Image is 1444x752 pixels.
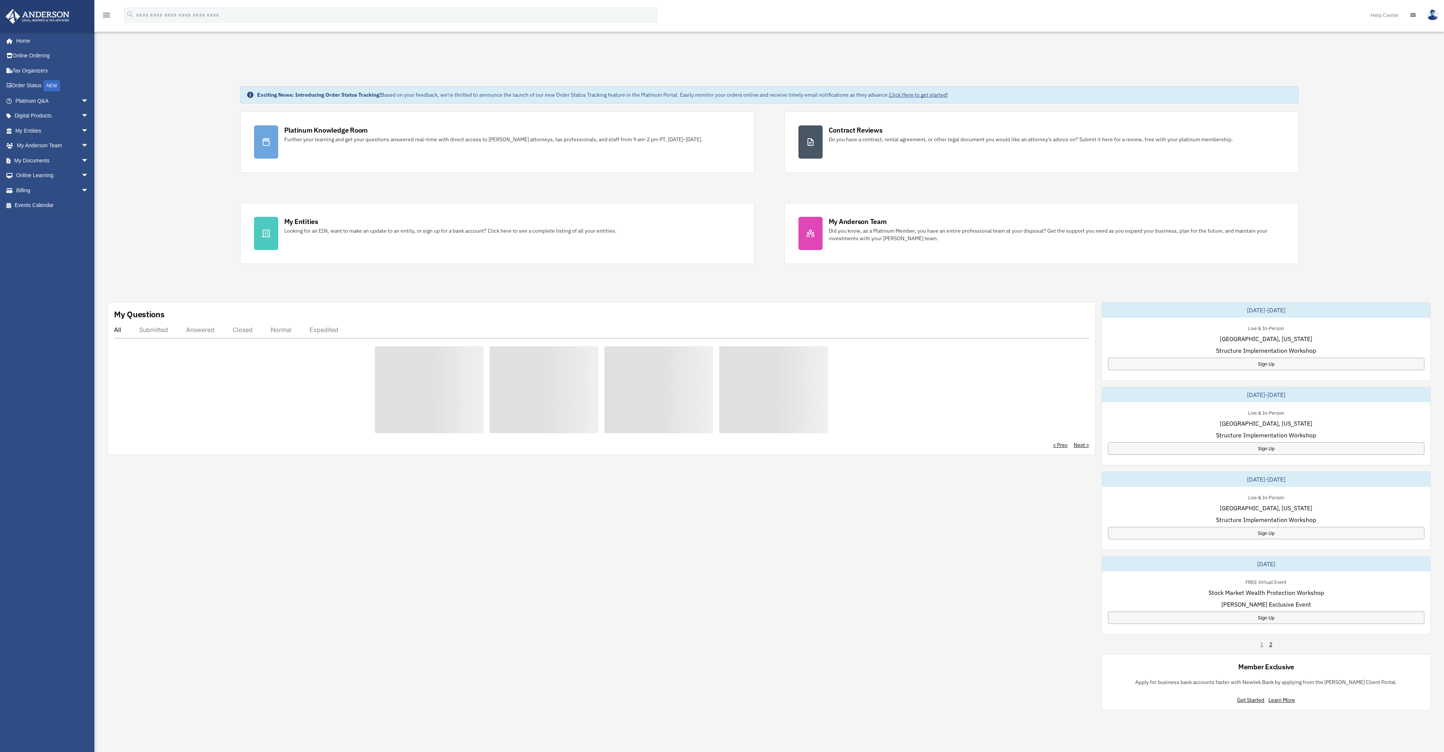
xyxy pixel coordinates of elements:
[1108,442,1424,455] a: Sign Up
[257,91,381,98] strong: Exciting News: Introducing Order Status Tracking!
[5,108,100,124] a: Digital Productsarrow_drop_down
[233,326,253,334] div: Closed
[829,227,1285,242] div: Did you know, as a Platinum Member, you have an entire professional team at your disposal? Get th...
[829,217,887,226] div: My Anderson Team
[5,198,100,213] a: Events Calendar
[3,9,72,24] img: Anderson Advisors Platinum Portal
[1053,441,1068,449] a: < Prev
[1102,387,1430,402] div: [DATE]-[DATE]
[1102,303,1430,318] div: [DATE]-[DATE]
[5,123,100,138] a: My Entitiesarrow_drop_down
[102,11,111,20] i: menu
[1242,408,1290,416] div: Live & In-Person
[784,203,1299,264] a: My Anderson Team Did you know, as a Platinum Member, you have an entire professional team at your...
[284,136,703,143] div: Further your learning and get your questions answered real-time with direct access to [PERSON_NAM...
[5,153,100,168] a: My Documentsarrow_drop_down
[81,183,96,198] span: arrow_drop_down
[829,136,1233,143] div: Do you have a contract, rental agreement, or other legal document you would like an attorney's ad...
[1242,324,1290,332] div: Live & In-Person
[310,326,338,334] div: Expedited
[1216,515,1316,524] span: Structure Implementation Workshop
[81,168,96,184] span: arrow_drop_down
[829,125,883,135] div: Contract Reviews
[1220,334,1312,343] span: [GEOGRAPHIC_DATA], [US_STATE]
[81,123,96,139] span: arrow_drop_down
[1427,9,1438,20] img: User Pic
[1269,641,1272,648] a: 2
[1135,678,1397,687] p: Apply for business bank accounts faster with Newtek Bank by applying from the [PERSON_NAME] Clien...
[81,153,96,168] span: arrow_drop_down
[1221,600,1311,609] span: [PERSON_NAME] Exclusive Event
[102,13,111,20] a: menu
[1220,503,1312,513] span: [GEOGRAPHIC_DATA], [US_STATE]
[240,203,754,264] a: My Entities Looking for an EIN, want to make an update to an entity, or sign up for a bank accoun...
[1216,431,1316,440] span: Structure Implementation Workshop
[1220,419,1312,428] span: [GEOGRAPHIC_DATA], [US_STATE]
[81,108,96,124] span: arrow_drop_down
[1074,441,1089,449] a: Next >
[5,78,100,94] a: Order StatusNEW
[284,217,318,226] div: My Entities
[5,183,100,198] a: Billingarrow_drop_down
[186,326,214,334] div: Answered
[139,326,168,334] div: Submitted
[126,10,134,19] i: search
[240,111,754,173] a: Platinum Knowledge Room Further your learning and get your questions answered real-time with dire...
[1108,527,1424,539] a: Sign Up
[5,93,100,108] a: Platinum Q&Aarrow_drop_down
[81,93,96,109] span: arrow_drop_down
[1239,578,1293,585] div: FREE Virtual Event
[1237,696,1267,703] a: Get Started
[1102,472,1430,487] div: [DATE]-[DATE]
[114,309,165,320] div: My Questions
[784,111,1299,173] a: Contract Reviews Do you have a contract, rental agreement, or other legal document you would like...
[5,63,100,78] a: Tax Organizers
[5,138,100,153] a: My Anderson Teamarrow_drop_down
[81,138,96,154] span: arrow_drop_down
[1102,556,1430,571] div: [DATE]
[1216,346,1316,355] span: Structure Implementation Workshop
[5,33,96,48] a: Home
[1238,662,1294,672] div: Member Exclusive
[43,80,60,91] div: NEW
[1108,358,1424,370] a: Sign Up
[284,125,368,135] div: Platinum Knowledge Room
[257,91,948,99] div: Based on your feedback, we're thrilled to announce the launch of our new Order Status Tracking fe...
[1268,696,1295,703] a: Learn More
[889,91,948,98] a: Click Here to get started!
[271,326,291,334] div: Normal
[1208,588,1324,597] span: Stock Market Wealth Protection Workshop
[5,48,100,63] a: Online Ordering
[284,227,616,235] div: Looking for an EIN, want to make an update to an entity, or sign up for a bank account? Click her...
[5,168,100,183] a: Online Learningarrow_drop_down
[1242,493,1290,501] div: Live & In-Person
[1108,611,1424,624] a: Sign Up
[114,326,121,334] div: All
